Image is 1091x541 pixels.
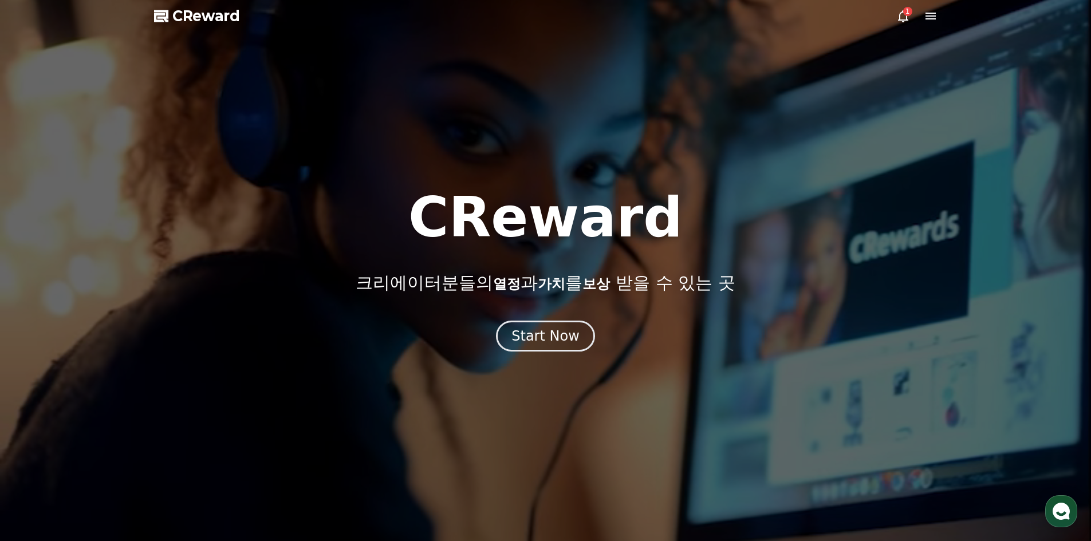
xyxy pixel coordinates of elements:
[36,380,43,389] span: 홈
[172,7,240,25] span: CReward
[177,380,191,389] span: 설정
[408,190,683,245] h1: CReward
[493,276,521,292] span: 열정
[896,9,910,23] a: 1
[496,321,595,352] button: Start Now
[154,7,240,25] a: CReward
[105,381,119,390] span: 대화
[903,7,912,16] div: 1
[538,276,565,292] span: 가치
[3,363,76,392] a: 홈
[356,273,735,293] p: 크리에이터분들의 과 를 받을 수 있는 곳
[148,363,220,392] a: 설정
[496,332,595,343] a: Start Now
[76,363,148,392] a: 대화
[511,327,580,345] div: Start Now
[582,276,610,292] span: 보상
